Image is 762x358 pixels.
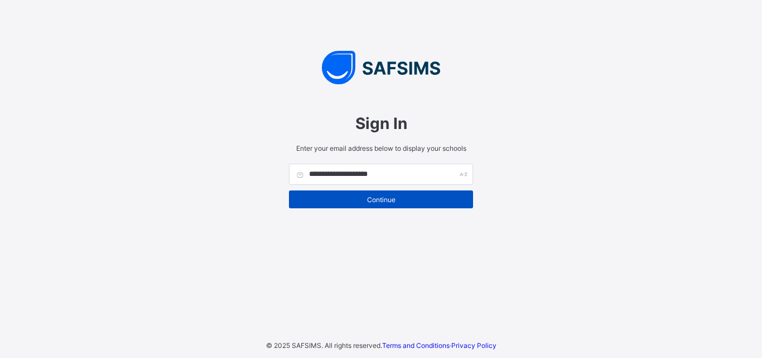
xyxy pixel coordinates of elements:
[266,341,382,350] span: © 2025 SAFSIMS. All rights reserved.
[451,341,496,350] a: Privacy Policy
[289,114,473,133] span: Sign In
[382,341,496,350] span: ·
[289,144,473,152] span: Enter your email address below to display your schools
[278,51,484,84] img: SAFSIMS Logo
[297,195,465,204] span: Continue
[382,341,450,350] a: Terms and Conditions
